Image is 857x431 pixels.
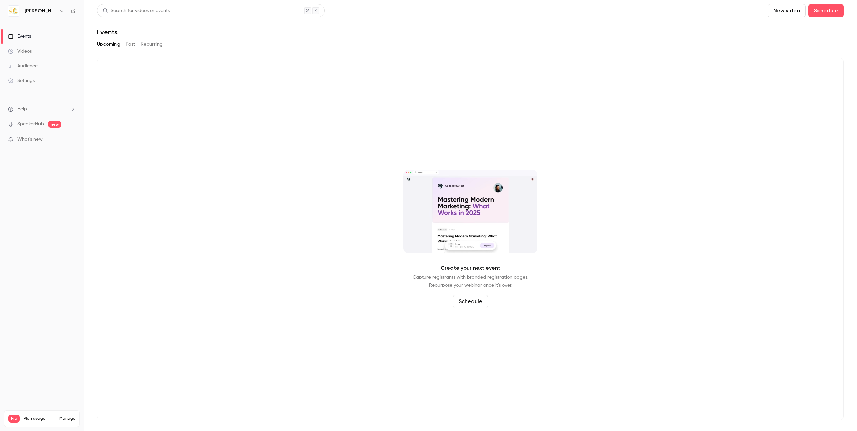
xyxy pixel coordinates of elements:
[8,6,19,16] img: Daye ❤️ Wisp
[808,4,844,17] button: Schedule
[48,121,61,128] span: new
[97,28,118,36] h1: Events
[413,273,528,289] p: Capture registrants with branded registration pages. Repurpose your webinar once it's over.
[17,106,27,113] span: Help
[24,416,55,421] span: Plan usage
[768,4,806,17] button: New video
[59,416,75,421] a: Manage
[8,415,20,423] span: Pro
[8,106,76,113] li: help-dropdown-opener
[141,39,163,50] button: Recurring
[8,48,32,55] div: Videos
[103,7,170,14] div: Search for videos or events
[441,264,500,272] p: Create your next event
[453,295,488,308] button: Schedule
[8,77,35,84] div: Settings
[17,121,44,128] a: SpeakerHub
[8,63,38,69] div: Audience
[8,33,31,40] div: Events
[17,136,43,143] span: What's new
[126,39,135,50] button: Past
[97,39,120,50] button: Upcoming
[25,8,56,14] h6: [PERSON_NAME] ❤️ Wisp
